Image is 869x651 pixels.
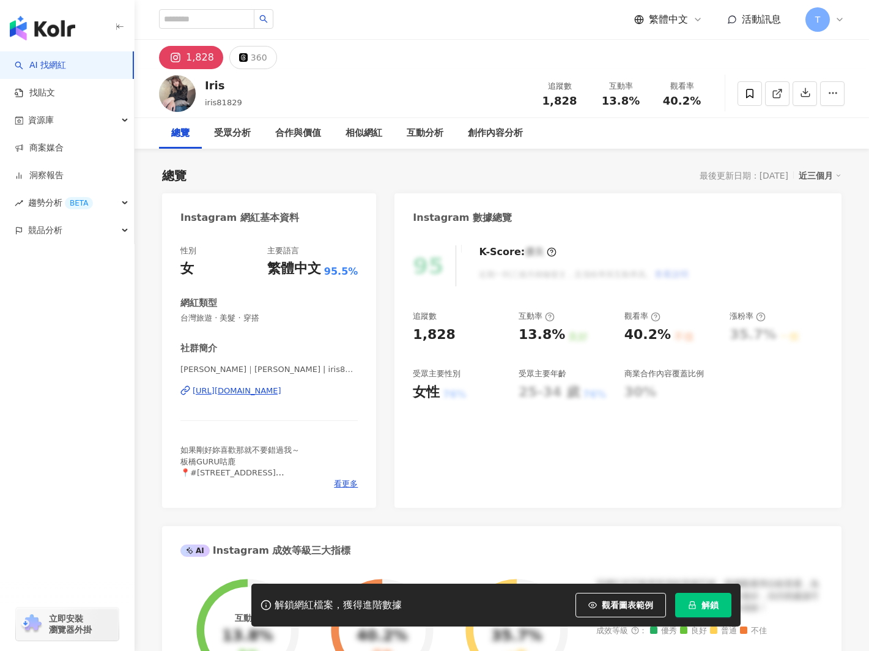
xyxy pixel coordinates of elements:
[180,259,194,278] div: 女
[680,627,707,636] span: 良好
[346,126,382,141] div: 相似網紅
[649,13,688,26] span: 繁體中文
[624,311,660,322] div: 觀看率
[519,368,566,379] div: 受眾主要年齡
[597,80,644,92] div: 互動率
[688,601,697,609] span: lock
[267,245,299,256] div: 主要語言
[624,325,671,344] div: 40.2%
[413,325,456,344] div: 1,828
[799,168,841,184] div: 近三個月
[205,78,242,93] div: Iris
[413,311,437,322] div: 追蹤數
[20,614,43,634] img: chrome extension
[180,342,217,355] div: 社群簡介
[28,217,62,244] span: 競品分析
[413,211,512,225] div: Instagram 數據總覽
[259,15,268,23] span: search
[536,80,583,92] div: 追蹤數
[519,311,555,322] div: 互動率
[180,445,300,510] span: 如果剛好妳喜歡那就不要錯過我～ 板橋GURU咕鹿 📍#[STREET_ADDRESS] 小盒子會吃訊息如沒有回覆 點選下方連結預約☺️ 連結🔗
[180,364,358,375] span: [PERSON_NAME]｜[PERSON_NAME] | iris81829
[180,544,350,557] div: Instagram 成效等級三大指標
[815,13,821,26] span: T
[740,627,767,636] span: 不佳
[413,368,460,379] div: 受眾主要性別
[171,126,190,141] div: 總覽
[16,608,119,641] a: chrome extension立即安裝 瀏覽器外掛
[468,126,523,141] div: 創作內容分析
[180,385,358,396] a: [URL][DOMAIN_NAME]
[650,627,677,636] span: 優秀
[324,265,358,278] span: 95.5%
[663,95,701,107] span: 40.2%
[180,297,217,310] div: 網紅類型
[205,98,242,107] span: iris81829
[675,593,731,617] button: 解鎖
[710,627,737,636] span: 普通
[193,385,281,396] div: [URL][DOMAIN_NAME]
[267,259,321,278] div: 繁體中文
[742,13,781,25] span: 活動訊息
[334,478,358,489] span: 看更多
[180,211,299,225] div: Instagram 網紅基本資料
[407,126,443,141] div: 互動分析
[229,46,277,69] button: 360
[28,106,54,134] span: 資源庫
[602,600,653,610] span: 觀看圖表範例
[730,311,766,322] div: 漲粉率
[275,126,321,141] div: 合作與價值
[519,325,565,344] div: 13.8%
[186,49,214,66] div: 1,828
[15,87,55,99] a: 找貼文
[700,171,788,180] div: 最後更新日期：[DATE]
[10,16,75,40] img: logo
[275,599,402,612] div: 解鎖網紅檔案，獲得進階數據
[491,628,542,645] div: 35.7%
[15,59,66,72] a: searchAI 找網紅
[479,245,557,259] div: K-Score :
[602,95,640,107] span: 13.8%
[162,167,187,184] div: 總覽
[65,197,93,209] div: BETA
[251,49,267,66] div: 360
[180,545,210,557] div: AI
[596,578,823,614] div: 該網紅的互動率和漲粉率都不錯，唯獨觀看率比較普通，為同等級的網紅的中低等級，效果不一定會好，但仍然建議可以發包開箱類型的案型，應該會比較有成效！
[624,368,704,379] div: 商業合作內容覆蓋比例
[413,383,440,402] div: 女性
[542,94,577,107] span: 1,828
[357,628,407,645] div: 40.2%
[15,142,64,154] a: 商案媒合
[180,313,358,324] span: 台灣旅遊 · 美髮 · 穿搭
[180,245,196,256] div: 性別
[659,80,705,92] div: 觀看率
[575,593,666,617] button: 觀看圖表範例
[159,75,196,112] img: KOL Avatar
[15,199,23,207] span: rise
[49,613,92,635] span: 立即安裝 瀏覽器外掛
[214,126,251,141] div: 受眾分析
[159,46,223,69] button: 1,828
[701,600,719,610] span: 解鎖
[15,169,64,182] a: 洞察報告
[222,628,273,645] div: 13.8%
[596,627,823,636] div: 成效等級 ：
[28,189,93,217] span: 趨勢分析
